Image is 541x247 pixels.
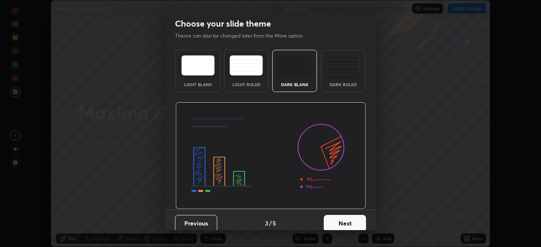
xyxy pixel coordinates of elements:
div: Dark Blank [278,82,311,87]
h4: 3 [265,219,268,228]
h2: Choose your slide theme [175,18,271,29]
button: Previous [175,215,217,232]
div: Dark Ruled [326,82,360,87]
img: darkRuledTheme.de295e13.svg [326,55,360,76]
img: lightRuledTheme.5fabf969.svg [230,55,263,76]
p: Theme can also be changed later from the More option [175,32,312,40]
h4: / [269,219,272,228]
img: darkThemeBanner.d06ce4a2.svg [175,102,366,209]
h4: 5 [273,219,276,228]
img: lightTheme.e5ed3b09.svg [181,55,215,76]
button: Next [324,215,366,232]
div: Light Blank [181,82,215,87]
img: darkTheme.f0cc69e5.svg [278,55,311,76]
div: Light Ruled [230,82,263,87]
